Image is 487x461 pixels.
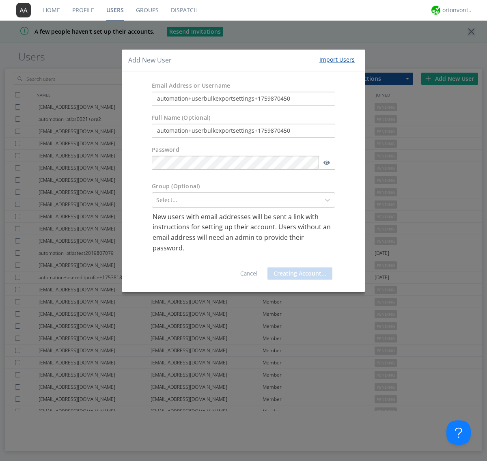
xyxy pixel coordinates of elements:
label: Email Address or Username [152,82,230,90]
div: orionvontas+atlas+automation+org2 [442,6,473,14]
h4: Add New User [128,56,172,65]
label: Group (Optional) [152,182,200,190]
img: 373638.png [16,3,31,17]
p: New users with email addresses will be sent a link with instructions for setting up their account... [153,212,334,253]
img: 29d36aed6fa347d5a1537e7736e6aa13 [431,6,440,15]
a: Cancel [240,269,257,277]
input: Julie Appleseed [152,124,335,138]
label: Full Name (Optional) [152,114,210,122]
button: Creating Account... [267,267,332,280]
label: Password [152,146,179,154]
input: e.g. email@address.com, Housekeeping1 [152,92,335,106]
div: Import Users [319,56,355,64]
